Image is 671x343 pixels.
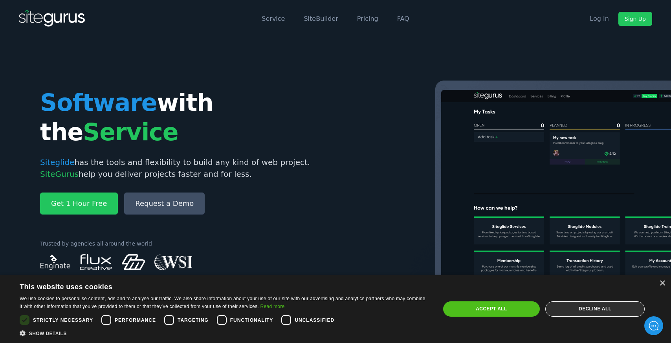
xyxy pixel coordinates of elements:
[397,15,409,22] a: FAQ
[304,15,338,22] a: SiteBuilder
[178,317,209,324] span: Targeting
[644,316,663,335] iframe: gist-messenger-bubble-iframe
[12,48,145,61] h1: Hello there!
[12,89,145,105] button: New conversation
[40,169,79,179] span: SiteGurus
[40,240,329,248] p: Trusted by agencies all around the world
[40,88,329,147] h1: with the
[659,281,665,286] div: Close
[83,118,178,146] span: Service
[40,158,74,167] span: Siteglide
[40,156,329,180] p: has the tools and flexibility to build any kind of web project. help you deliver projects faster ...
[583,12,615,26] a: Log In
[230,317,273,324] span: Functionality
[33,317,93,324] span: Strictly necessary
[260,304,284,309] a: Read more, opens a new window
[40,193,118,215] a: Get 1 Hour Free
[357,15,378,22] a: Pricing
[124,193,205,215] a: Request a Demo
[29,331,67,336] span: Show details
[20,296,425,309] span: We use cookies to personalise content, ads and to analyse our traffic. We also share information ...
[19,9,86,28] img: SiteGurus Logo
[12,62,145,75] h2: How can we help?
[12,13,57,25] img: Company Logo
[115,317,156,324] span: Performance
[262,15,285,22] a: Service
[20,280,408,292] div: This website uses cookies
[51,94,94,100] span: New conversation
[443,301,540,316] div: Accept all
[545,301,645,316] div: Decline all
[40,89,157,116] span: Software
[295,317,334,324] span: Unclassified
[618,12,652,26] a: Sign Up
[20,329,428,337] div: Show details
